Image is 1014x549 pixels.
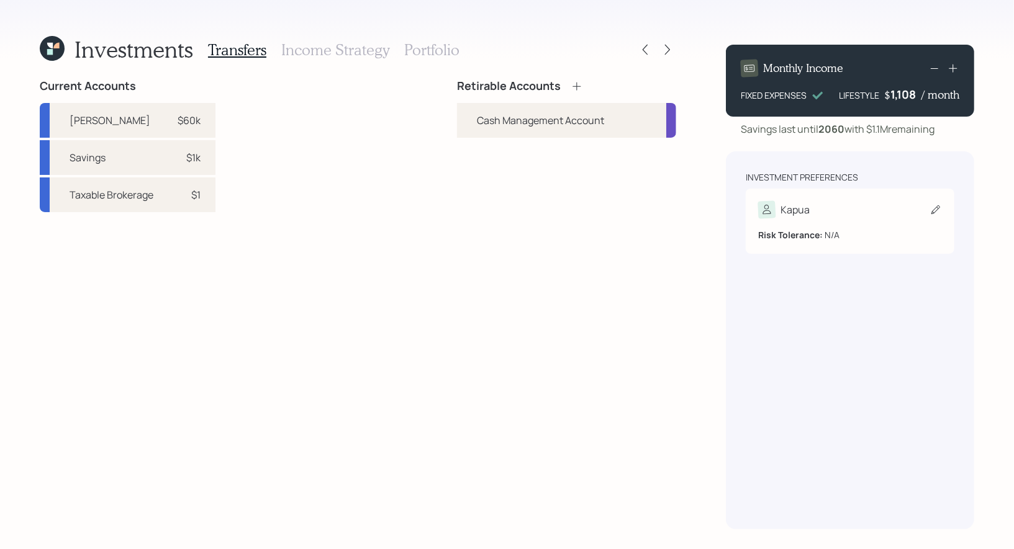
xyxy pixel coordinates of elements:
b: Risk Tolerance: [758,229,823,241]
h4: Retirable Accounts [457,79,561,93]
div: Kapua [781,202,810,217]
div: Savings [70,150,106,165]
div: $1 [191,187,201,202]
b: 2060 [818,122,844,136]
div: $1k [186,150,201,165]
div: $60k [178,113,201,128]
h4: / month [921,88,959,102]
h4: $ [884,88,890,102]
h3: Income Strategy [281,41,389,59]
div: N/A [758,228,942,241]
div: Taxable Brokerage [70,187,153,202]
div: 1,108 [890,87,921,102]
div: LIFESTYLE [839,89,879,102]
h4: Current Accounts [40,79,136,93]
h4: Monthly Income [763,61,843,75]
div: Cash Management Account [477,113,604,128]
div: Savings last until with $1.1M remaining [741,122,935,136]
div: Investment Preferences [746,171,858,184]
h1: Investments [75,36,193,63]
div: FIXED EXPENSES [741,89,807,102]
h3: Transfers [208,41,266,59]
h3: Portfolio [404,41,459,59]
div: [PERSON_NAME] [70,113,150,128]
